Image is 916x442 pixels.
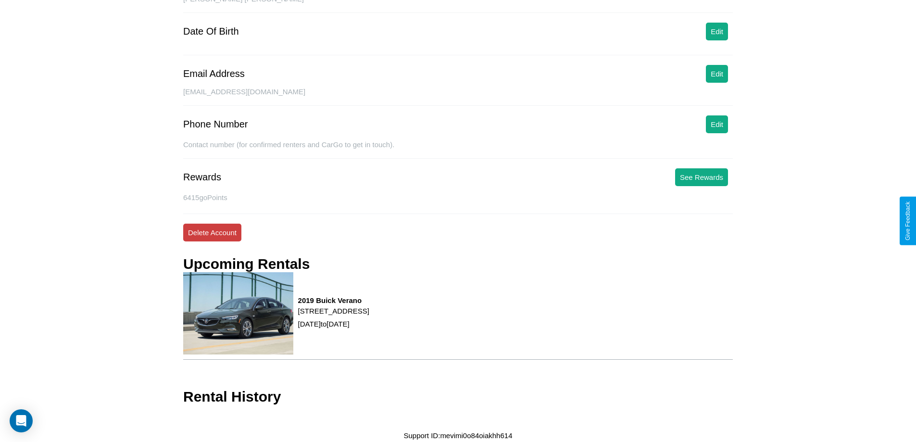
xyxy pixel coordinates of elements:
[404,429,513,442] p: Support ID: mevimi0o84oiakhh614
[706,23,728,40] button: Edit
[183,68,245,79] div: Email Address
[183,191,733,204] p: 6415 goPoints
[183,272,293,354] img: rental
[298,317,369,330] p: [DATE] to [DATE]
[183,88,733,106] div: [EMAIL_ADDRESS][DOMAIN_NAME]
[10,409,33,432] div: Open Intercom Messenger
[675,168,728,186] button: See Rewards
[183,140,733,159] div: Contact number (for confirmed renters and CarGo to get in touch).
[904,202,911,240] div: Give Feedback
[183,224,241,241] button: Delete Account
[298,296,369,304] h3: 2019 Buick Verano
[706,115,728,133] button: Edit
[183,172,221,183] div: Rewards
[298,304,369,317] p: [STREET_ADDRESS]
[706,65,728,83] button: Edit
[183,256,310,272] h3: Upcoming Rentals
[183,389,281,405] h3: Rental History
[183,26,239,37] div: Date Of Birth
[183,119,248,130] div: Phone Number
